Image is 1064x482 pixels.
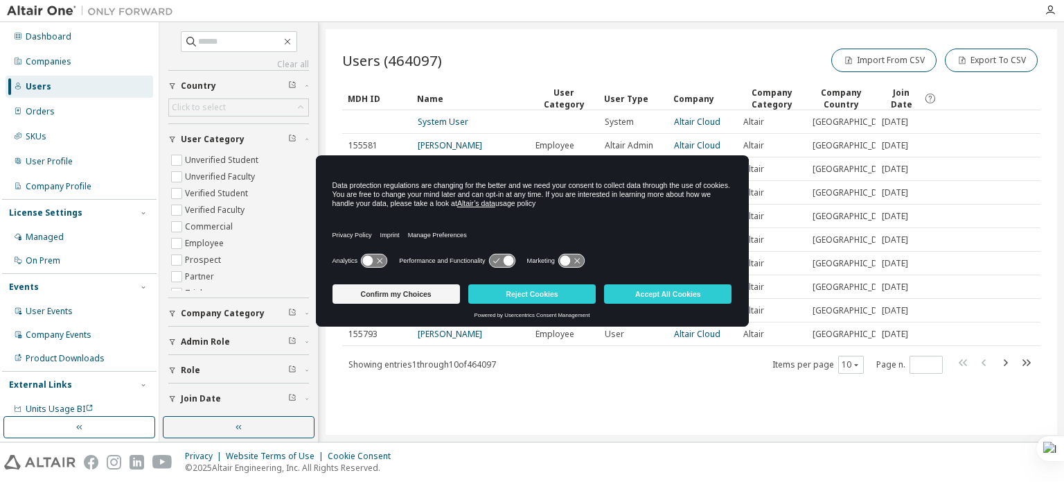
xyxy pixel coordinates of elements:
[673,87,731,110] div: Company
[84,455,98,470] img: facebook.svg
[882,234,908,246] span: [DATE]
[26,181,91,192] div: Company Profile
[168,355,309,386] button: Role
[882,329,908,340] span: [DATE]
[185,235,227,252] label: Employee
[882,140,908,151] span: [DATE]
[882,164,908,175] span: [DATE]
[288,80,296,92] span: Clear filter
[605,140,653,151] span: Altair Admin
[743,164,764,175] span: Altair
[348,87,406,110] div: MDH ID
[26,31,71,42] div: Dashboard
[168,59,309,70] a: Clear all
[535,329,574,340] span: Employee
[882,258,908,269] span: [DATE]
[813,305,896,316] span: [GEOGRAPHIC_DATA]
[743,211,764,222] span: Altair
[169,99,308,116] div: Click to select
[181,336,230,347] span: Admin Role
[813,140,896,151] span: [GEOGRAPHIC_DATA]
[418,328,482,340] a: [PERSON_NAME]
[418,116,468,128] a: System User
[348,140,378,151] span: 155581
[185,218,236,235] label: Commercial
[168,327,309,357] button: Admin Role
[130,455,144,470] img: linkedin.svg
[348,359,496,370] span: Showing entries 1 through 10 of 464097
[882,211,908,222] span: [DATE]
[743,234,764,246] span: Altair
[813,258,896,269] span: [GEOGRAPHIC_DATA]
[181,365,200,376] span: Role
[418,139,482,151] a: [PERSON_NAME]
[417,87,524,110] div: Name
[743,87,801,110] div: Company Category
[288,308,296,319] span: Clear filter
[168,298,309,329] button: Company Category
[924,92,937,105] svg: Date when the user was first added or directly signed up. If the user was deleted and later re-ad...
[831,49,937,72] button: Import From CSV
[26,156,73,167] div: User Profile
[26,255,60,266] div: On Prem
[9,379,72,390] div: External Links
[328,451,399,462] div: Cookie Consent
[813,234,896,246] span: [GEOGRAPHIC_DATA]
[168,384,309,414] button: Join Date
[882,282,908,293] span: [DATE]
[674,328,720,340] a: Altair Cloud
[812,87,870,110] div: Company Country
[945,49,1038,72] button: Export To CSV
[813,282,896,293] span: [GEOGRAPHIC_DATA]
[185,462,399,474] p: © 2025 Altair Engineering, Inc. All Rights Reserved.
[288,336,296,347] span: Clear filter
[882,187,908,198] span: [DATE]
[813,211,896,222] span: [GEOGRAPHIC_DATA]
[26,306,73,317] div: User Events
[185,451,226,462] div: Privacy
[185,185,251,202] label: Verified Student
[881,87,921,110] span: Join Date
[743,282,764,293] span: Altair
[535,87,593,110] div: User Category
[813,164,896,175] span: [GEOGRAPHIC_DATA]
[348,329,378,340] span: 155793
[882,305,908,316] span: [DATE]
[743,140,764,151] span: Altair
[288,365,296,376] span: Clear filter
[26,131,46,142] div: SKUs
[185,285,205,302] label: Trial
[813,117,896,128] span: [GEOGRAPHIC_DATA]
[185,268,217,285] label: Partner
[26,81,51,92] div: Users
[7,4,180,18] img: Altair One
[743,305,764,316] span: Altair
[181,308,265,319] span: Company Category
[181,393,221,404] span: Join Date
[168,124,309,155] button: User Category
[181,80,216,92] span: Country
[26,232,64,243] div: Managed
[605,117,634,128] span: System
[185,252,224,268] label: Prospect
[181,134,245,145] span: User Category
[743,329,764,340] span: Altair
[172,102,226,113] div: Click to select
[185,152,261,169] label: Unverified Student
[26,56,71,67] div: Companies
[743,117,764,128] span: Altair
[9,207,82,218] div: License Settings
[876,356,943,374] span: Page n.
[842,359,860,370] button: 10
[26,106,55,117] div: Orders
[674,139,720,151] a: Altair Cloud
[674,116,720,128] a: Altair Cloud
[4,455,76,470] img: altair_logo.svg
[185,202,247,218] label: Verified Faculty
[185,169,258,185] label: Unverified Faculty
[743,258,764,269] span: Altair
[813,329,896,340] span: [GEOGRAPHIC_DATA]
[605,329,624,340] span: User
[107,455,121,470] img: instagram.svg
[813,187,896,198] span: [GEOGRAPHIC_DATA]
